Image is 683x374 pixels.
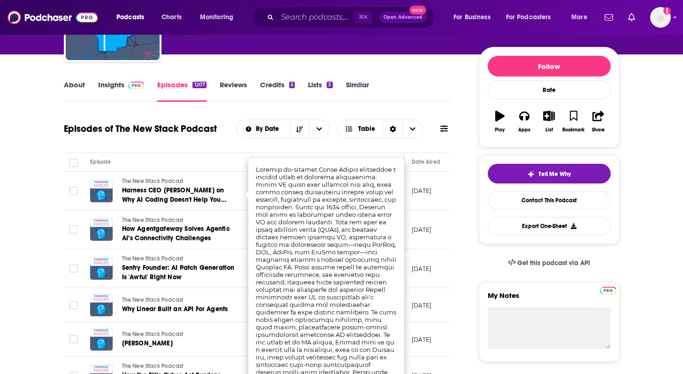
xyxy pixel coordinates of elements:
a: Lists3 [308,80,332,102]
button: Play [488,105,512,138]
span: [PERSON_NAME] [122,339,173,347]
span: Table [358,126,375,132]
img: Podchaser Pro [600,287,616,294]
span: Logged in as biancagorospe [650,7,671,28]
div: Description [259,156,289,168]
button: Sort Direction [290,120,309,138]
div: List [545,127,553,133]
button: Bookmark [561,105,586,138]
span: New [409,6,426,15]
span: Toggle select row [69,335,78,343]
button: tell me why sparkleTell Me Why [488,164,611,183]
p: [DATE] [412,187,432,195]
div: Apps [518,127,530,133]
div: Episode [90,156,111,168]
span: Sentry Founder: AI Patch Generation Is 'Awful' Right Now [122,264,235,281]
a: [PERSON_NAME] [122,339,234,348]
span: Toggle select row [69,225,78,234]
button: open menu [110,10,156,25]
div: Sort Direction [383,120,402,138]
span: For Business [453,11,491,24]
button: Show profile menu [650,7,671,28]
div: Share [592,127,605,133]
span: Charts [161,11,182,24]
span: Get this podcast via API [517,259,590,267]
span: Toggle select row [69,187,78,195]
a: Contact This Podcast [488,191,611,209]
span: Toggle select row [69,264,78,273]
span: ⌘ K [354,11,372,23]
span: Open Advanced [384,15,422,20]
button: Column Actions [391,157,402,168]
div: 5 [289,82,295,88]
a: InsightsPodchaser Pro [98,80,145,102]
button: open menu [500,10,565,25]
a: The New Stack Podcast [122,177,235,186]
img: Podchaser Pro [128,82,145,89]
button: open menu [565,10,599,25]
div: Date Aired [412,156,440,168]
button: Apps [512,105,537,138]
span: More [571,11,587,24]
a: Show notifications dropdown [601,9,617,25]
label: My Notes [488,291,611,307]
img: tell me why sparkle [527,170,535,178]
span: Tell Me Why [538,170,571,178]
p: [DATE] [412,265,432,273]
a: How Agentgateway Solves Agentic AI’s Connectivity Challenges [122,224,235,243]
a: Charts [155,10,187,25]
a: Reviews [220,80,247,102]
a: Show notifications dropdown [624,9,639,25]
span: How Agentgateway Solves Agentic AI’s Connectivity Challenges [122,225,230,242]
span: Why Linear Built an API For Agents [122,305,228,313]
button: open menu [309,120,329,138]
input: Search podcasts, credits, & more... [277,10,354,25]
a: The New Stack Podcast [122,255,235,263]
div: 1207 [192,82,206,88]
a: Harness CEO [PERSON_NAME] on Why AI Coding Doesn't Help You Ship Faster [122,186,235,205]
button: open menu [447,10,502,25]
span: The New Stack Podcast [122,297,184,303]
span: The New Stack Podcast [122,331,184,337]
div: 3 [327,82,332,88]
div: Bookmark [562,127,584,133]
p: [DATE] [412,226,432,234]
span: The New Stack Podcast [122,363,184,369]
h1: Episodes of The New Stack Podcast [64,123,217,135]
span: Monitoring [200,11,233,24]
a: Pro website [600,285,616,294]
svg: Add a profile image [663,7,671,15]
span: The New Stack Podcast [122,178,184,184]
h2: Choose List sort [236,120,330,138]
img: Podchaser - Follow, Share and Rate Podcasts [8,8,98,26]
span: By Date [256,126,282,132]
a: Episodes1207 [157,80,206,102]
span: Toggle select row [69,301,78,309]
button: Share [586,105,610,138]
a: The New Stack Podcast [122,296,234,305]
a: The New Stack Podcast [122,330,234,339]
div: Search podcasts, credits, & more... [261,7,444,28]
button: Follow [488,56,611,76]
span: For Podcasters [506,11,551,24]
a: The New Stack Podcast [122,216,235,225]
button: List [537,105,561,138]
a: The New Stack Podcast [122,362,235,371]
button: Export One-Sheet [488,217,611,235]
button: Choose View [337,120,423,138]
a: Credits5 [260,80,295,102]
a: Why Linear Built an API For Agents [122,305,234,314]
a: Sentry Founder: AI Patch Generation Is 'Awful' Right Now [122,263,235,282]
span: The New Stack Podcast [122,255,184,262]
a: Similar [346,80,369,102]
button: Open AdvancedNew [379,12,427,23]
a: Get this podcast via API [500,252,598,275]
a: About [64,80,85,102]
span: Podcasts [116,11,144,24]
p: [DATE] [412,336,432,343]
button: open menu [193,10,246,25]
img: User Profile [650,7,671,28]
span: The New Stack Podcast [122,217,184,223]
